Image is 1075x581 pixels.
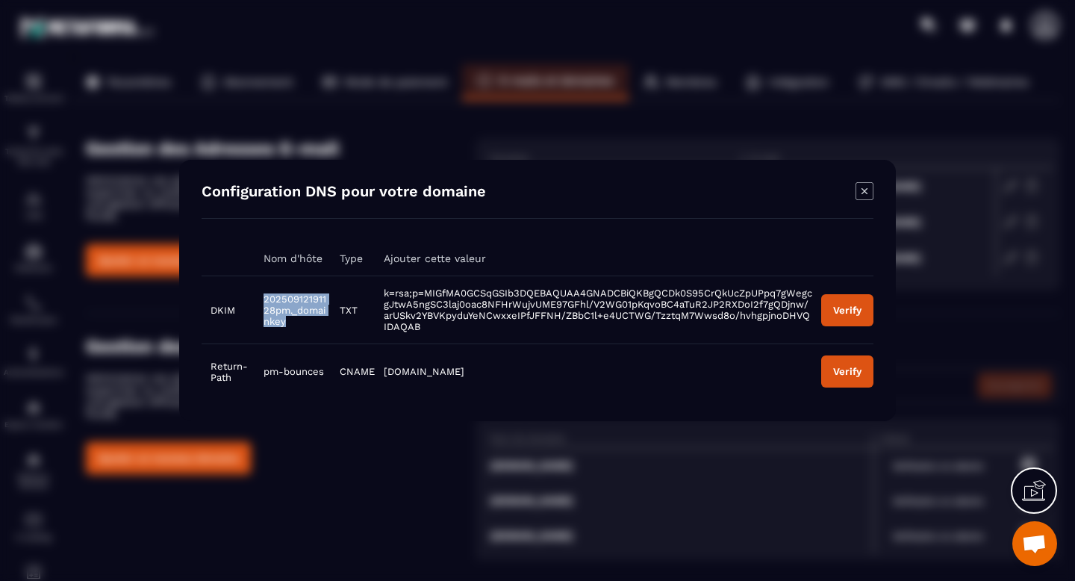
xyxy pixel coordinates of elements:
button: Verify [821,355,873,388]
span: 20250912191128pm._domainkey [264,293,326,327]
button: Verify [821,294,873,326]
div: Verify [833,366,861,377]
span: [DOMAIN_NAME] [384,366,464,377]
th: Type [331,241,375,276]
td: DKIM [202,276,255,344]
td: CNAME [331,344,375,400]
h4: Configuration DNS pour votre domaine [202,182,486,203]
th: Nom d'hôte [255,241,331,276]
span: k=rsa;p=MIGfMA0GCSqGSIb3DQEBAQUAA4GNADCBiQKBgQCDk0S95CrQkUcZpUPpq7gWegcgJtwA5ngSC3laj0oac8NFHrWuj... [384,288,812,332]
td: Return-Path [202,344,255,400]
span: pm-bounces [264,366,324,377]
div: Ouvrir le chat [1012,521,1057,566]
div: Verify [833,305,861,316]
th: Ajouter cette valeur [375,241,812,276]
td: TXT [331,276,375,344]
